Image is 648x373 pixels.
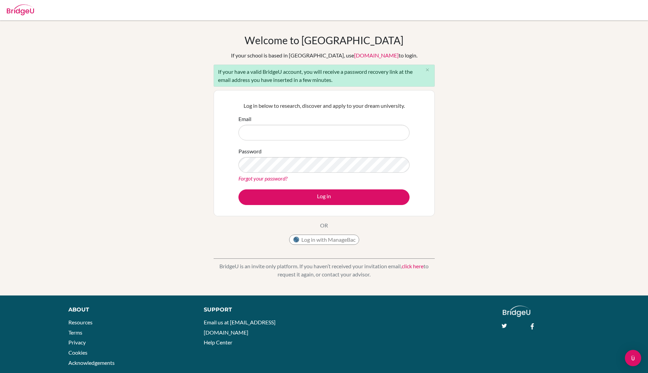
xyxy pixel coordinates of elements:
button: Log in with ManageBac [289,235,359,245]
a: Cookies [68,349,87,356]
p: BridgeU is an invite only platform. If you haven’t received your invitation email, to request it ... [214,262,435,278]
a: Privacy [68,339,86,345]
a: Help Center [204,339,232,345]
h1: Welcome to [GEOGRAPHIC_DATA] [245,34,403,46]
a: Resources [68,319,93,325]
a: Forgot your password? [238,175,287,182]
div: Open Intercom Messenger [625,350,641,366]
label: Email [238,115,251,123]
p: Log in below to research, discover and apply to your dream university. [238,102,410,110]
a: click here [402,263,423,269]
a: Email us at [EMAIL_ADDRESS][DOMAIN_NAME] [204,319,276,336]
img: logo_white@2x-f4f0deed5e89b7ecb1c2cc34c3e3d731f90f0f143d5ea2071677605dd97b5244.png [503,306,530,317]
div: About [68,306,188,314]
div: If your school is based in [GEOGRAPHIC_DATA], use to login. [231,51,417,60]
p: OR [320,221,328,230]
img: Bridge-U [7,4,34,15]
a: Acknowledgements [68,359,115,366]
button: Close [421,65,434,75]
div: If your have a valid BridgeU account, you will receive a password recovery link at the email addr... [214,65,435,87]
button: Log in [238,189,410,205]
div: Support [204,306,316,314]
label: Password [238,147,262,155]
a: Terms [68,329,82,336]
a: [DOMAIN_NAME] [354,52,399,58]
i: close [425,67,430,72]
